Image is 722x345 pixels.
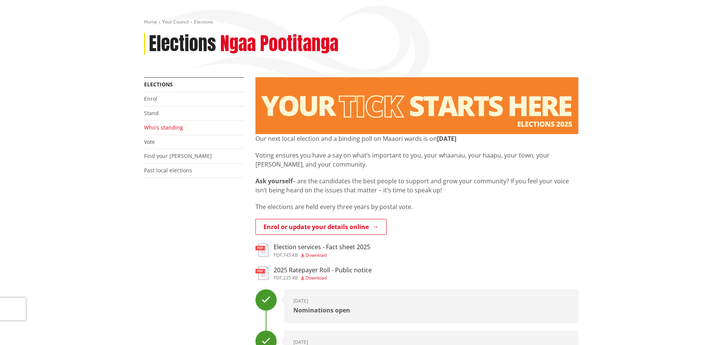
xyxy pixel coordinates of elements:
[687,313,714,340] iframe: Messenger Launcher
[305,275,327,281] span: Download
[255,176,578,195] p: – are the candidates the best people to support and grow your community? If you feel your voice i...
[274,253,370,258] div: ,
[144,19,157,25] a: Home
[274,267,372,274] h3: 2025 Ratepayer Roll - Public notice
[255,267,372,280] a: 2025 Ratepayer Roll - Public notice pdf,235 KB Download
[149,33,216,55] h1: Elections
[255,202,578,211] p: The elections are held every three years by postal vote.
[144,95,157,102] a: Enrol
[144,81,173,88] a: Elections
[255,134,578,143] p: Our next local election and a binding poll on Maaori wards is on
[255,219,387,235] a: Enrol or update your details online
[144,138,155,145] a: Vote
[144,152,212,159] a: Find your [PERSON_NAME]
[293,340,569,345] div: [DATE]
[293,307,569,314] div: Nominations open
[194,19,213,25] span: Elections
[255,177,293,185] strong: Ask yourself
[144,109,159,117] a: Stand
[274,275,282,281] span: pdf
[162,19,189,25] a: Your Council
[437,134,456,143] strong: [DATE]
[255,244,268,257] img: document-pdf.svg
[255,267,268,280] img: document-pdf.svg
[144,124,183,131] a: Who's standing
[255,77,578,134] img: Elections - Website banner
[274,276,372,280] div: ,
[274,252,282,258] span: pdf
[293,298,569,303] div: [DATE]
[274,244,370,251] h3: Election services - Fact sheet 2025
[220,33,338,55] h2: Ngaa Pootitanga
[255,289,277,311] div: Done
[144,19,578,25] nav: breadcrumb
[283,275,298,281] span: 235 KB
[283,252,298,258] span: 745 KB
[255,151,578,169] p: Voting ensures you have a say on what’s important to you, your whaanau, your haapu, your town, yo...
[255,244,370,257] a: Election services - Fact sheet 2025 pdf,745 KB Download
[305,252,327,258] span: Download
[144,167,192,174] a: Past local elections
